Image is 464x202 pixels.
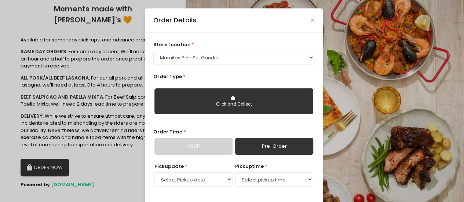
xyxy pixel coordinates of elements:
[235,163,264,170] span: pickup time
[153,15,196,25] div: Order Details
[235,138,313,155] a: Pre-Order
[153,73,182,80] span: Order Type
[153,41,191,48] span: store location
[154,88,313,114] button: Click and Collect
[153,128,182,135] span: Order Time
[160,101,308,108] div: Click and Collect
[154,163,184,170] span: Pickup date
[154,138,233,155] a: ASAP
[311,18,314,22] button: Close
